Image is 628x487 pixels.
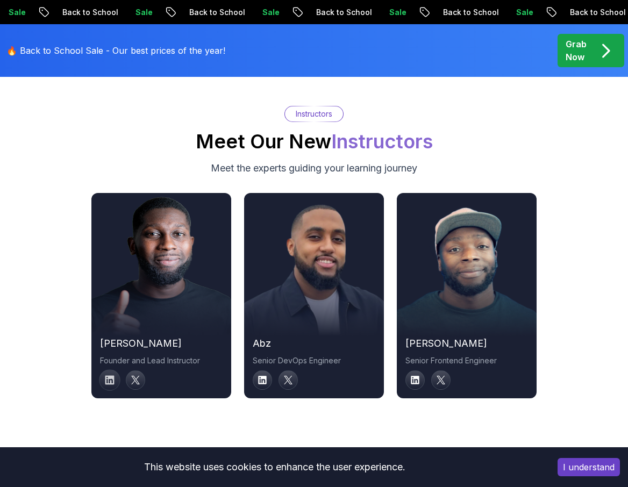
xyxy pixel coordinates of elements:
[405,355,528,366] p: Senior Frontend Engineer
[8,455,541,479] div: This website uses cookies to enhance the user experience.
[432,7,505,18] p: Back to School
[397,202,537,336] img: instructor
[558,458,620,476] button: Accept cookies
[252,7,286,18] p: Sale
[505,7,540,18] p: Sale
[196,131,433,152] h2: Meet Our New
[100,355,223,366] p: Founder and Lead Instructor
[125,7,159,18] p: Sale
[566,38,587,63] p: Grab Now
[100,336,223,351] h2: [PERSON_NAME]
[331,130,433,153] span: Instructors
[244,202,384,336] img: instructor
[211,161,417,176] p: Meet the experts guiding your learning journey
[52,7,125,18] p: Back to School
[305,7,379,18] p: Back to School
[179,7,252,18] p: Back to School
[253,336,375,351] h2: abz
[6,44,225,57] p: 🔥 Back to School Sale - Our best prices of the year!
[405,336,528,351] h2: [PERSON_NAME]
[379,7,413,18] p: Sale
[296,109,332,119] p: Instructors
[253,355,375,366] p: Senior DevOps Engineer
[84,195,238,343] img: instructor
